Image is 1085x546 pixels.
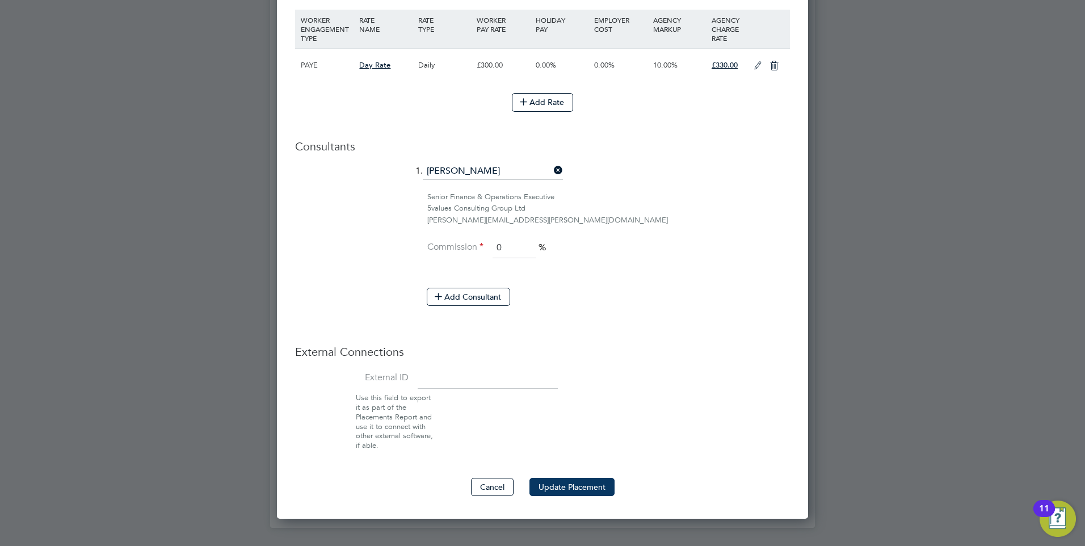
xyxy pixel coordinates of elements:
[1039,509,1049,523] div: 11
[539,242,546,253] span: %
[427,203,790,215] div: 5values Consulting Group Ltd
[298,49,356,82] div: PAYE
[591,10,650,39] div: EMPLOYER COST
[295,372,409,384] label: External ID
[427,191,790,203] div: Senior Finance & Operations Executive
[653,60,678,70] span: 10.00%
[471,478,514,496] button: Cancel
[298,10,356,48] div: WORKER ENGAGEMENT TYPE
[533,10,591,39] div: HOLIDAY PAY
[474,10,532,39] div: WORKER PAY RATE
[356,10,415,39] div: RATE NAME
[359,60,390,70] span: Day Rate
[536,60,556,70] span: 0.00%
[295,345,790,359] h3: External Connections
[295,163,790,191] li: 1.
[712,60,738,70] span: £330.00
[427,288,510,306] button: Add Consultant
[529,478,615,496] button: Update Placement
[427,215,790,226] div: [PERSON_NAME][EMAIL_ADDRESS][PERSON_NAME][DOMAIN_NAME]
[1040,501,1076,537] button: Open Resource Center, 11 new notifications
[474,49,532,82] div: £300.00
[650,10,709,39] div: AGENCY MARKUP
[356,393,433,450] span: Use this field to export it as part of the Placements Report and use it to connect with other ext...
[415,10,474,39] div: RATE TYPE
[512,93,573,111] button: Add Rate
[415,49,474,82] div: Daily
[295,139,790,154] h3: Consultants
[594,60,615,70] span: 0.00%
[423,163,563,180] input: Search for...
[709,10,748,48] div: AGENCY CHARGE RATE
[427,241,483,253] label: Commission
